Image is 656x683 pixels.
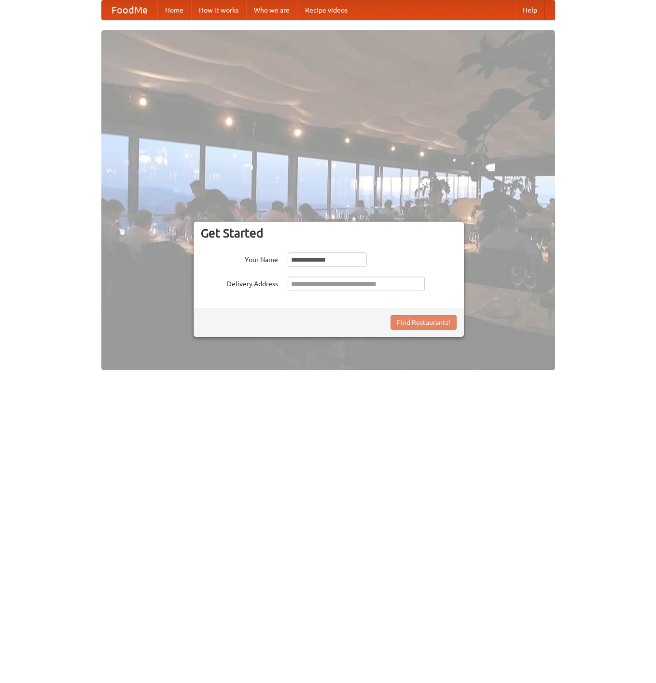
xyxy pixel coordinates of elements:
[201,277,278,289] label: Delivery Address
[201,252,278,265] label: Your Name
[297,0,355,20] a: Recipe videos
[515,0,545,20] a: Help
[102,0,157,20] a: FoodMe
[391,315,457,330] button: Find Restaurants!
[246,0,297,20] a: Who we are
[191,0,246,20] a: How it works
[201,226,457,240] h3: Get Started
[157,0,191,20] a: Home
